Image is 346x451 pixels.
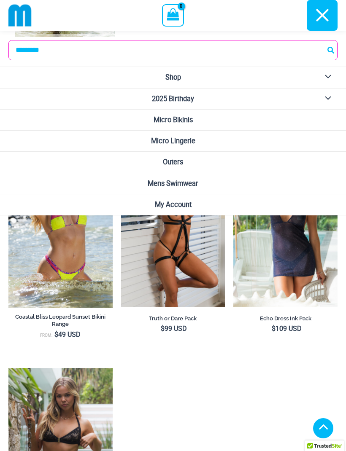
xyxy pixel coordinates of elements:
span: Micro Bikinis [154,116,193,124]
span: From: [40,333,52,338]
a: Coastal Bliss Leopard Sunset 3171 Tri Top 4371 Thong Bikini 06Coastal Bliss Leopard Sunset 3171 T... [8,151,113,308]
span: $ [161,325,165,333]
img: Truth or Dare Black 1905 Bodysuit 611 Micro 07 [121,151,225,307]
img: Coastal Bliss Leopard Sunset 3171 Tri Top 4371 Thong Bikini 06 [8,151,113,308]
span: My Account [155,201,192,209]
iframe: TrustedSite Certified [15,57,331,120]
h2: Coastal Bliss Leopard Sunset Bikini Range [8,313,113,328]
span: Mens Swimwear [148,180,198,188]
h2: Echo Dress Ink Pack [233,315,338,322]
span: Micro Lingerie [151,137,195,145]
bdi: 109 USD [272,325,302,333]
img: cropped mm emblem [8,4,32,27]
a: Echo Dress Ink Pack [233,315,338,325]
span: Outers [163,158,183,166]
a: View Shopping Cart, empty [162,4,184,26]
span: $ [272,325,276,333]
bdi: 99 USD [161,325,187,333]
button: Search [326,40,337,60]
a: Coastal Bliss Leopard Sunset Bikini Range [8,313,113,330]
a: Echo Ink 5671 Dress 682 Thong 07 Echo Ink 5671 Dress 682 Thong 08Echo Ink 5671 Dress 682 Thong 08 [233,151,338,307]
a: Truth or Dare Pack [121,315,225,325]
bdi: 49 USD [54,330,81,338]
span: $ [54,330,58,338]
img: Echo Ink 5671 Dress 682 Thong 07 [233,151,338,307]
a: Truth or Dare Black 1905 Bodysuit 611 Micro 07 Truth or Dare Black 1905 Bodysuit 611 Micro 06Trut... [121,151,225,307]
h2: Truth or Dare Pack [121,315,225,322]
